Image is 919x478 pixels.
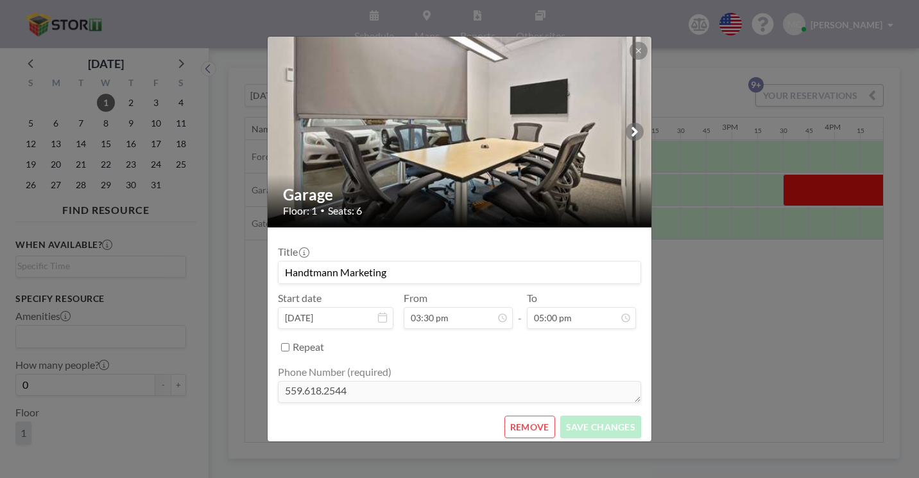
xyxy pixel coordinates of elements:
input: (No title) [279,261,640,283]
span: - [518,296,522,324]
span: • [320,206,325,215]
h2: Garage [283,185,637,204]
label: Title [278,245,308,258]
button: SAVE CHANGES [560,416,641,438]
img: 537.jpg [268,3,653,260]
label: Phone Number (required) [278,366,391,378]
label: To [527,292,537,305]
label: Repeat [293,341,324,353]
label: Start date [278,292,322,305]
button: REMOVE [504,416,555,438]
label: From [404,292,427,305]
span: Seats: 6 [328,204,362,217]
span: Floor: 1 [283,204,317,217]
